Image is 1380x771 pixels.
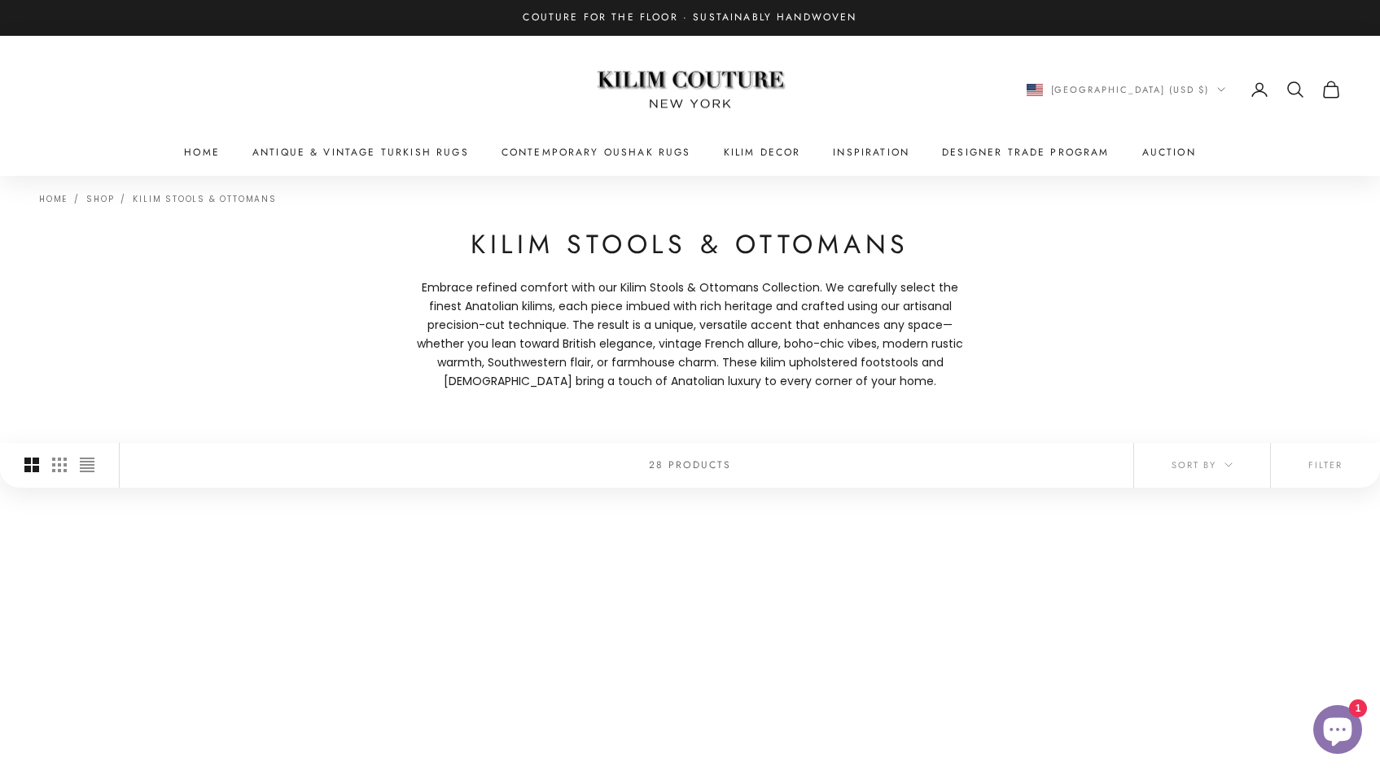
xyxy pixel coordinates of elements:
button: Change country or currency [1027,82,1226,97]
img: United States [1027,84,1043,96]
a: Designer Trade Program [942,144,1110,160]
p: Couture for the Floor · Sustainably Handwoven [523,10,856,26]
a: Home [39,193,68,205]
button: Switch to smaller product images [52,443,67,487]
p: 28 products [649,457,732,473]
a: Auction [1142,144,1196,160]
button: Sort by [1134,443,1270,487]
inbox-online-store-chat: Shopify online store chat [1308,705,1367,758]
button: Switch to larger product images [24,443,39,487]
span: Sort by [1172,458,1233,472]
button: Filter [1271,443,1380,487]
a: Home [184,144,220,160]
summary: Kilim Decor [724,144,801,160]
span: [GEOGRAPHIC_DATA] (USD $) [1051,82,1210,97]
a: Contemporary Oushak Rugs [502,144,691,160]
a: Inspiration [833,144,909,160]
img: Logo of Kilim Couture New York [589,51,792,129]
nav: Primary navigation [39,144,1341,160]
button: Switch to compact product images [80,443,94,487]
span: Embrace refined comfort with our Kilim Stools & Ottomans Collection. We carefully select the fine... [414,278,967,392]
h1: Kilim Stools & Ottomans [414,228,967,262]
a: Antique & Vintage Turkish Rugs [252,144,469,160]
nav: Secondary navigation [1027,80,1342,99]
a: Kilim Stools & Ottomans [133,193,276,205]
a: Shop [86,193,114,205]
nav: Breadcrumb [39,192,277,204]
